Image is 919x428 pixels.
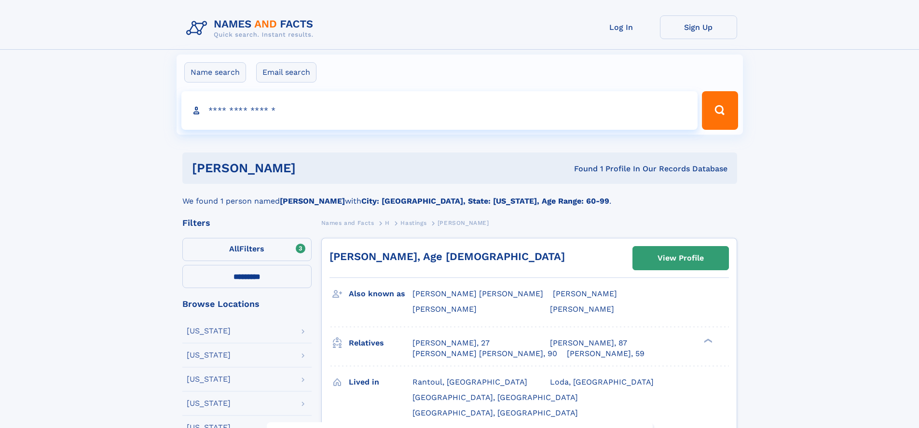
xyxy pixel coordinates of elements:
[385,217,390,229] a: H
[412,304,477,314] span: [PERSON_NAME]
[435,164,727,174] div: Found 1 Profile In Our Records Database
[187,327,231,335] div: [US_STATE]
[184,62,246,83] label: Name search
[658,247,704,269] div: View Profile
[567,348,645,359] a: [PERSON_NAME], 59
[583,15,660,39] a: Log In
[349,335,412,351] h3: Relatives
[550,304,614,314] span: [PERSON_NAME]
[182,238,312,261] label: Filters
[400,217,426,229] a: Hastings
[633,247,728,270] a: View Profile
[182,184,737,207] div: We found 1 person named with .
[412,338,490,348] a: [PERSON_NAME], 27
[349,286,412,302] h3: Also known as
[660,15,737,39] a: Sign Up
[192,162,435,174] h1: [PERSON_NAME]
[412,289,543,298] span: [PERSON_NAME] [PERSON_NAME]
[182,300,312,308] div: Browse Locations
[412,408,578,417] span: [GEOGRAPHIC_DATA], [GEOGRAPHIC_DATA]
[412,377,527,387] span: Rantoul, [GEOGRAPHIC_DATA]
[187,400,231,407] div: [US_STATE]
[182,15,321,41] img: Logo Names and Facts
[280,196,345,206] b: [PERSON_NAME]
[701,337,713,344] div: ❯
[229,244,239,253] span: All
[187,351,231,359] div: [US_STATE]
[256,62,316,83] label: Email search
[553,289,617,298] span: [PERSON_NAME]
[385,220,390,226] span: H
[187,375,231,383] div: [US_STATE]
[361,196,609,206] b: City: [GEOGRAPHIC_DATA], State: [US_STATE], Age Range: 60-99
[182,219,312,227] div: Filters
[702,91,738,130] button: Search Button
[412,348,557,359] a: [PERSON_NAME] [PERSON_NAME], 90
[349,374,412,390] h3: Lived in
[329,250,565,262] a: [PERSON_NAME], Age [DEMOGRAPHIC_DATA]
[438,220,489,226] span: [PERSON_NAME]
[550,338,627,348] a: [PERSON_NAME], 87
[550,377,654,387] span: Loda, [GEOGRAPHIC_DATA]
[321,217,374,229] a: Names and Facts
[181,91,698,130] input: search input
[400,220,426,226] span: Hastings
[412,393,578,402] span: [GEOGRAPHIC_DATA], [GEOGRAPHIC_DATA]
